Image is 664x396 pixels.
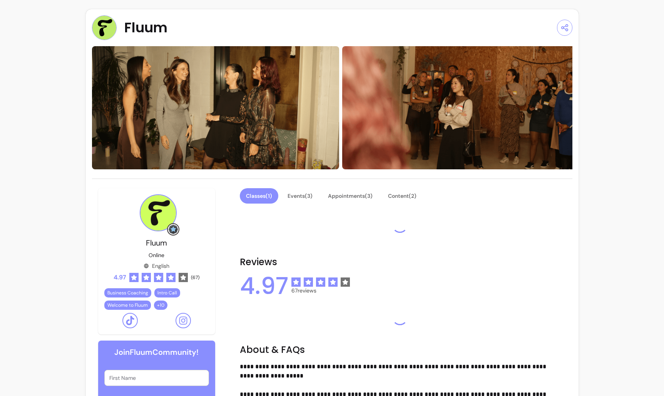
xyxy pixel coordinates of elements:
[382,188,423,204] button: Content(2)
[107,290,148,296] span: Business Coaching
[392,310,408,325] div: Loading
[149,251,164,259] p: Online
[322,188,379,204] button: Appointments(3)
[240,274,288,297] span: 4.97
[144,262,169,270] div: English
[92,15,117,40] img: Provider image
[240,256,560,268] h2: Reviews
[342,46,589,169] img: https://d22cr2pskkweo8.cloudfront.net/bebc8608-c9bb-47e6-9180-4ba40991fc76
[114,347,199,358] h6: Join Fluum Community!
[157,290,177,296] span: Intro Call
[281,188,319,204] button: Events(3)
[240,188,278,204] button: Classes(1)
[291,287,350,294] span: 67 reviews
[109,374,204,382] input: First Name
[107,302,148,308] span: Welcome to Fluum
[169,225,178,234] img: Grow
[240,344,560,356] h2: About & FAQs
[392,217,408,233] div: Loading
[146,238,167,248] span: Fluum
[191,274,199,281] span: ( 67 )
[92,46,339,169] img: https://d22cr2pskkweo8.cloudfront.net/7da0f95d-a9ed-4b41-b915-5433de84e032
[114,273,126,282] span: 4.97
[140,194,177,231] img: Provider image
[124,20,167,35] span: Fluum
[156,302,166,308] span: + 10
